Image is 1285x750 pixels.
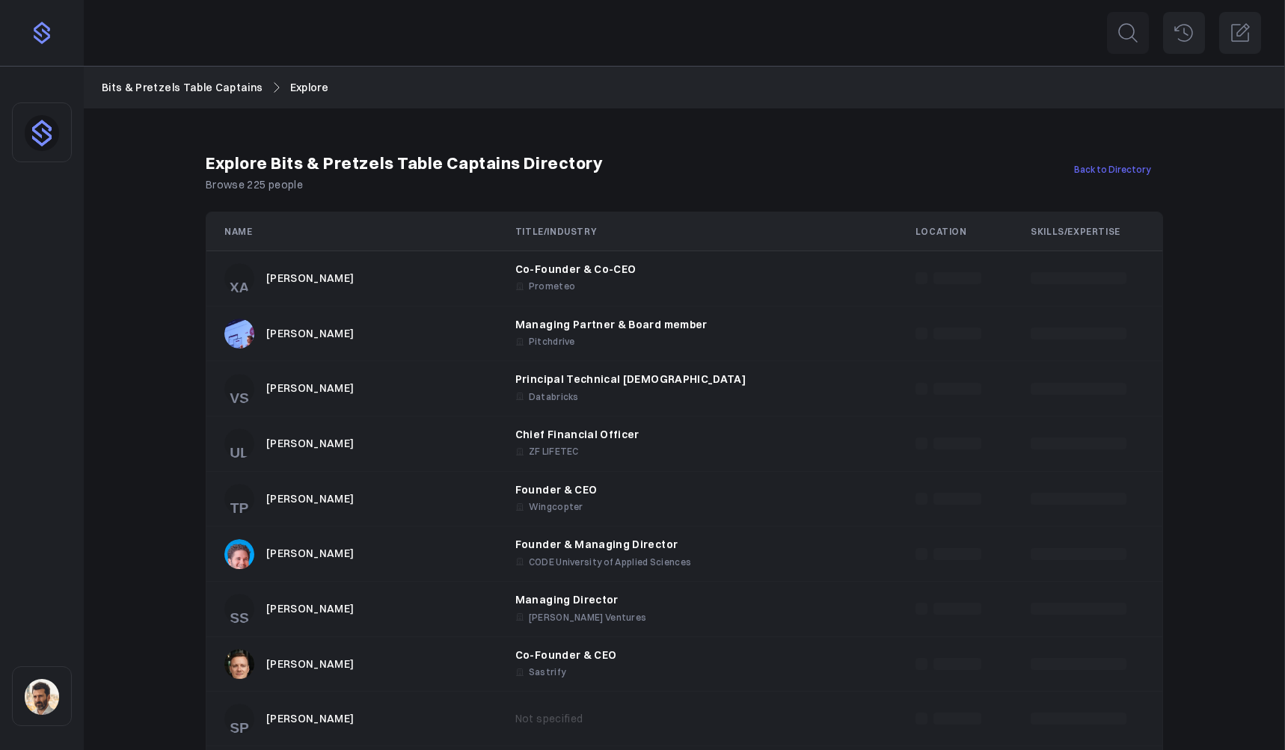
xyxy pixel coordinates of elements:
th: Skills/Expertise [1013,212,1162,251]
div: [PERSON_NAME] [266,600,355,617]
div: Not specified [515,710,880,727]
div: Chief Financial Officer [515,428,880,442]
img: VS [224,374,254,422]
div: [PERSON_NAME] [266,710,355,727]
img: 3ab6f7cb62e90c6be3f41618c0f06c1c8eaa682d.jpg [224,319,254,366]
div: Founder & Managing Director [515,538,880,552]
div: Founder & CEO [515,484,880,497]
img: 681cea687bd89b303245a373f3689f637f45e295.jpg [224,649,254,697]
a: Explore [290,79,328,96]
div: Co-Founder & Co-CEO [515,263,880,277]
div: [PERSON_NAME] [266,435,355,452]
div: Co-Founder & CEO [515,649,880,663]
img: sqr4epb0z8e5jm577i6jxqftq3ng [25,679,59,715]
span: Pitchdrive [529,334,575,348]
div: [PERSON_NAME] [266,380,355,396]
div: [PERSON_NAME] [266,491,355,507]
th: Location [898,212,1013,251]
h1: Explore Bits & Pretzels Table Captains Directory [206,150,603,176]
th: Name [206,212,497,251]
img: 0d7bdc2622b6677bf7f713e41e69834f754fa55d.jpg [224,539,254,587]
span: [PERSON_NAME] Ventures [529,610,647,624]
img: purple-logo-f4f985042447f6d3a21d9d2f6d8e0030207d587b440d52f708815e5968048218.png [30,21,54,45]
img: XA [224,263,254,311]
span: Databricks [529,390,579,404]
a: Back to Directory [1061,160,1163,184]
span: Prometeo [529,279,575,293]
img: dhnou9yomun9587rl8johsq6w6vr [25,115,59,151]
div: [PERSON_NAME] [266,270,355,286]
img: UL [224,428,254,476]
div: Principal Technical [DEMOGRAPHIC_DATA] [515,373,880,387]
span: ZF LIFETEC [529,444,579,458]
div: Managing Director [515,594,880,607]
img: TP [224,484,254,532]
p: Browse 225 people [206,176,603,193]
img: SS [224,594,254,642]
nav: Breadcrumb [102,79,1267,96]
span: CODE University of Applied Sciences [529,555,692,569]
span: Wingcopter [529,500,583,514]
a: Bits & Pretzels Table Captains [102,79,263,96]
th: Title/Industry [497,212,898,251]
div: [PERSON_NAME] [266,545,355,562]
div: Managing Partner & Board member [515,319,880,332]
span: Sastrify [529,665,565,679]
div: [PERSON_NAME] [266,656,355,672]
div: [PERSON_NAME] [266,325,355,342]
